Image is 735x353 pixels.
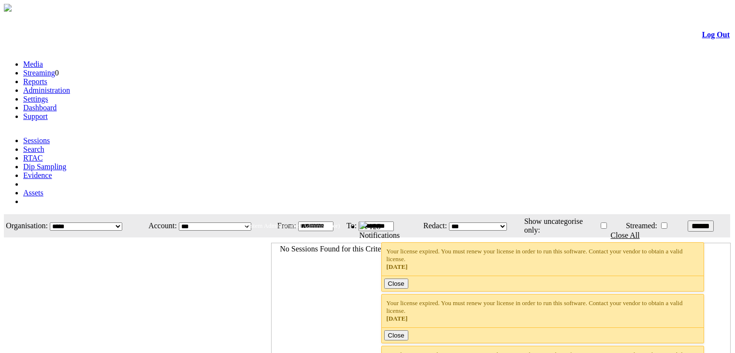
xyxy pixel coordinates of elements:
[23,136,50,145] a: Sessions
[369,222,381,231] span: 128
[702,30,730,39] a: Log Out
[360,231,711,240] div: Notifications
[55,69,59,77] span: 0
[141,215,177,236] td: Account:
[23,162,66,171] a: Dip Sampling
[23,86,70,94] a: Administration
[23,154,43,162] a: RTAC
[387,315,408,322] span: [DATE]
[387,299,699,323] div: Your license expired. You must renew your license in order to run this software. Contact your ven...
[217,222,340,229] span: Welcome, System Administrator (Administrator)
[23,77,47,86] a: Reports
[23,145,44,153] a: Search
[23,103,57,112] a: Dashboard
[611,231,640,239] a: Close All
[23,171,52,179] a: Evidence
[23,69,55,77] a: Streaming
[23,60,43,68] a: Media
[384,330,408,340] button: Close
[387,248,699,271] div: Your license expired. You must renew your license in order to run this software. Contact your ven...
[23,189,43,197] a: Assets
[360,221,367,229] img: bell25.png
[4,4,12,12] img: arrow-3.png
[384,279,408,289] button: Close
[23,112,48,120] a: Support
[5,215,48,236] td: Organisation:
[387,263,408,270] span: [DATE]
[23,95,48,103] a: Settings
